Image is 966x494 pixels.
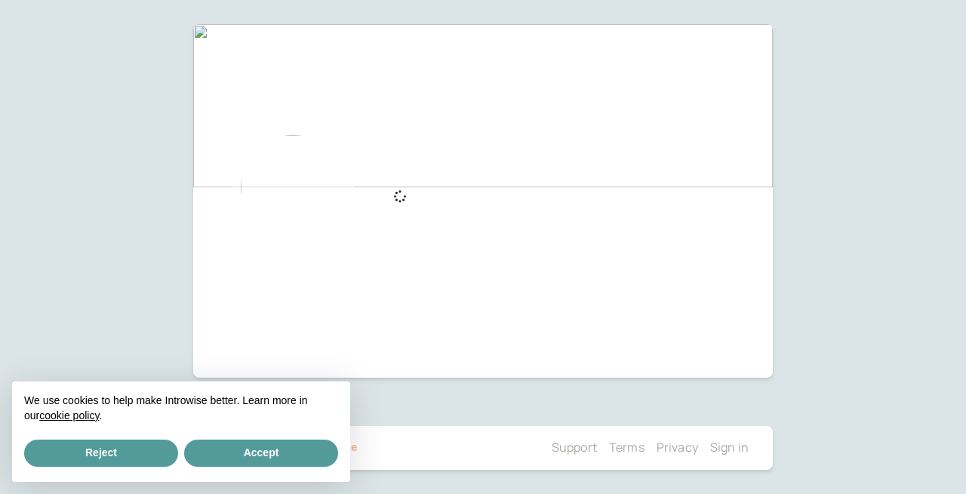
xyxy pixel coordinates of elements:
[184,440,338,467] button: Accept
[657,439,698,455] a: Privacy
[710,439,749,455] a: Sign in
[39,409,99,421] a: cookie policy
[609,439,645,455] a: Terms
[24,440,178,467] button: Reject
[552,439,597,455] a: Support
[12,381,350,437] div: We use cookies to help make Introwise better. Learn more in our .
